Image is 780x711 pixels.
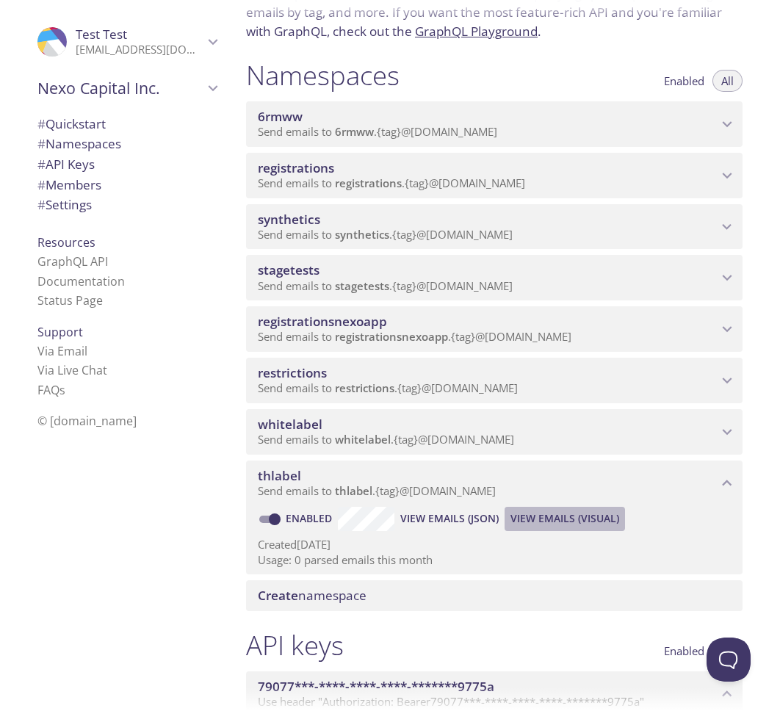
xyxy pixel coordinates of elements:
[246,358,743,403] div: restrictions namespace
[37,135,46,152] span: #
[246,629,344,662] h1: API keys
[335,176,402,190] span: registrations
[655,640,713,662] button: Enabled
[26,154,228,175] div: API Keys
[258,227,513,242] span: Send emails to . {tag} @[DOMAIN_NAME]
[26,195,228,215] div: Team Settings
[37,253,108,270] a: GraphQL API
[258,552,731,568] p: Usage: 0 parsed emails this month
[37,135,121,152] span: Namespaces
[37,273,125,289] a: Documentation
[258,108,303,125] span: 6rmww
[335,483,372,498] span: thlabel
[258,432,514,447] span: Send emails to . {tag} @[DOMAIN_NAME]
[26,18,228,66] div: Test Test
[258,124,497,139] span: Send emails to . {tag} @[DOMAIN_NAME]
[26,134,228,154] div: Namespaces
[394,507,505,530] button: View Emails (JSON)
[246,204,743,250] div: synthetics namespace
[258,261,319,278] span: stagetests
[59,382,65,398] span: s
[26,175,228,195] div: Members
[258,278,513,293] span: Send emails to . {tag} @[DOMAIN_NAME]
[258,176,525,190] span: Send emails to . {tag} @[DOMAIN_NAME]
[246,101,743,147] div: 6rmww namespace
[246,461,743,506] div: thlabel namespace
[246,255,743,300] div: stagetests namespace
[246,409,743,455] div: whitelabel namespace
[415,23,538,40] a: GraphQL Playground
[335,432,391,447] span: whitelabel
[712,70,743,92] button: All
[246,580,743,611] div: Create namespace
[335,380,394,395] span: restrictions
[335,329,448,344] span: registrationsnexoapp
[258,211,320,228] span: synthetics
[37,115,46,132] span: #
[26,69,228,107] div: Nexo Capital Inc.
[76,43,203,57] p: [EMAIL_ADDRESS][DOMAIN_NAME]
[37,115,106,132] span: Quickstart
[37,176,46,193] span: #
[335,227,389,242] span: synthetics
[258,364,327,381] span: restrictions
[258,329,571,344] span: Send emails to . {tag} @[DOMAIN_NAME]
[258,159,334,176] span: registrations
[37,382,65,398] a: FAQ
[707,638,751,682] iframe: Help Scout Beacon - Open
[284,511,338,525] a: Enabled
[246,153,743,198] div: registrations namespace
[37,234,95,250] span: Resources
[246,306,743,352] div: registrationsnexoapp namespace
[258,467,301,484] span: thlabel
[37,156,95,173] span: API Keys
[37,156,46,173] span: #
[37,362,107,378] a: Via Live Chat
[26,114,228,134] div: Quickstart
[258,537,731,552] p: Created [DATE]
[510,510,619,527] span: View Emails (Visual)
[335,278,389,293] span: stagetests
[37,176,101,193] span: Members
[37,324,83,340] span: Support
[400,510,499,527] span: View Emails (JSON)
[246,59,400,92] h1: Namespaces
[258,380,518,395] span: Send emails to . {tag} @[DOMAIN_NAME]
[37,196,46,213] span: #
[76,26,127,43] span: Test Test
[258,416,322,433] span: whitelabel
[258,313,387,330] span: registrationsnexoapp
[258,483,496,498] span: Send emails to . {tag} @[DOMAIN_NAME]
[37,343,87,359] a: Via Email
[37,292,103,308] a: Status Page
[505,507,625,530] button: View Emails (Visual)
[335,124,374,139] span: 6rmww
[37,78,203,98] span: Nexo Capital Inc.
[258,587,298,604] span: Create
[258,587,366,604] span: namespace
[37,196,92,213] span: Settings
[655,70,713,92] button: Enabled
[37,413,137,429] span: © [DOMAIN_NAME]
